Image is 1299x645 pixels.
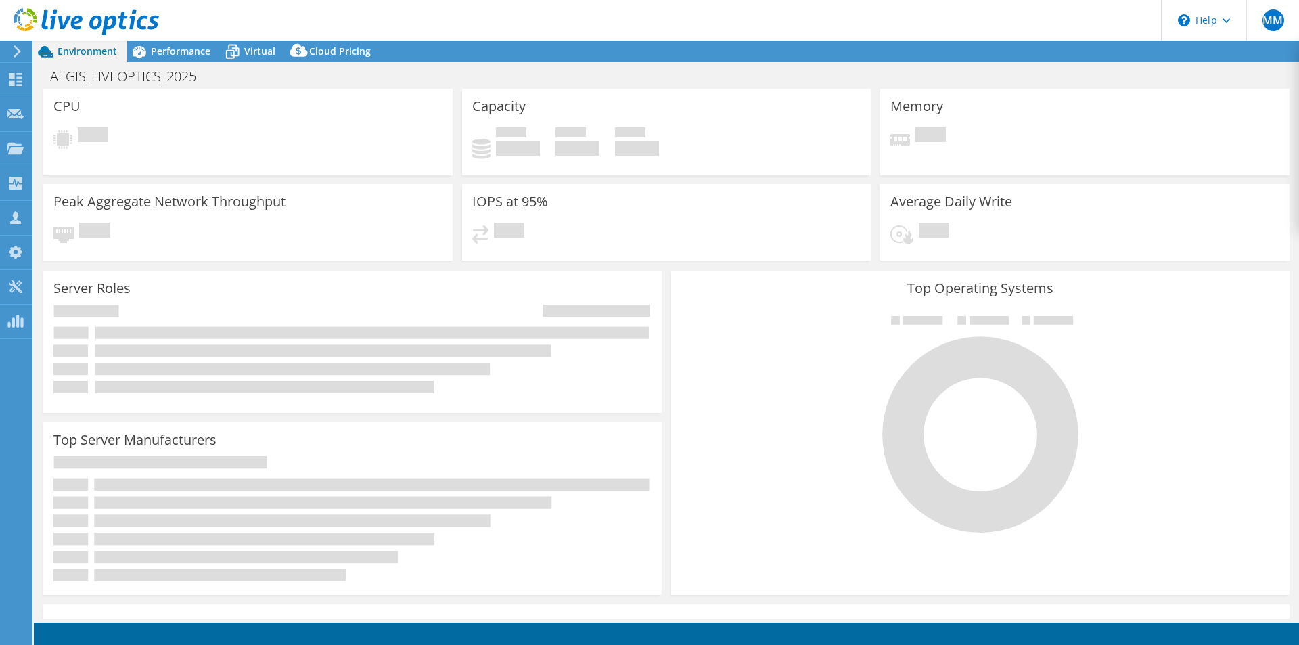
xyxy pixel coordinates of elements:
[1178,14,1190,26] svg: \n
[472,99,526,114] h3: Capacity
[53,432,216,447] h3: Top Server Manufacturers
[615,141,659,156] h4: 0 GiB
[53,194,286,209] h3: Peak Aggregate Network Throughput
[53,281,131,296] h3: Server Roles
[472,194,548,209] h3: IOPS at 95%
[681,281,1279,296] h3: Top Operating Systems
[890,99,943,114] h3: Memory
[915,127,946,146] span: Pending
[555,127,586,141] span: Free
[494,223,524,241] span: Pending
[151,45,210,58] span: Performance
[890,194,1012,209] h3: Average Daily Write
[615,127,645,141] span: Total
[244,45,275,58] span: Virtual
[496,127,526,141] span: Used
[58,45,117,58] span: Environment
[309,45,371,58] span: Cloud Pricing
[555,141,599,156] h4: 0 GiB
[78,127,108,146] span: Pending
[44,69,217,84] h1: AEGIS_LIVEOPTICS_2025
[919,223,949,241] span: Pending
[496,141,540,156] h4: 0 GiB
[1262,9,1284,31] span: MM
[79,223,110,241] span: Pending
[53,99,81,114] h3: CPU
